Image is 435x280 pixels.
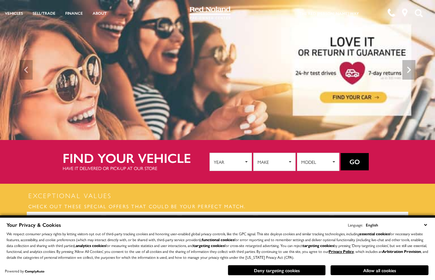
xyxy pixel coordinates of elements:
h2: Find your vehicle [63,150,210,165]
div: Powered by [5,269,44,273]
a: Privacy Policy [329,248,354,254]
h2: Exceptional Values [27,191,409,200]
p: Have it delivered or pick-up at our store [63,165,210,171]
span: Model [301,157,331,167]
div: Previous [20,60,33,80]
a: The Red [PERSON_NAME] Way [299,10,359,16]
img: Used 2020 Chevrolet Silverado 1500 LT Trail Boss 4WD [258,215,329,269]
button: Deny targeting cookies [228,265,326,275]
img: Used 2021 Jeep Grand Cherokee L Summit With Navigation & 4WD [106,215,177,269]
h3: Check out these special offers that could be your perfect match. [27,200,409,212]
img: Red Noland Pre-Owned [190,7,231,20]
strong: essential cookies [359,231,390,237]
strong: analytics cookies [76,242,106,248]
div: Language: [348,223,363,227]
strong: targeting cookies [193,242,225,248]
div: Next [402,60,415,80]
a: Red Noland Pre-Owned [190,9,231,15]
span: Year [214,157,243,167]
button: Go [341,153,369,171]
span: Your Privacy & Cookies [7,221,61,228]
button: Allow all cookies [331,265,428,275]
img: Used 2024 Jeep Wrangler Rubicon 392 With Navigation & 4WD [182,215,253,269]
button: Year [210,153,252,171]
button: Model [297,153,339,171]
button: Open the search field [412,0,425,26]
strong: targeting cookies [303,242,334,248]
strong: functional cookies [202,237,234,242]
strong: Arbitration Provision [382,248,421,254]
p: We respect consumer privacy rights by letting visitors opt out of third-party tracking cookies an... [7,231,428,260]
button: Make [253,153,296,171]
a: ComplyAuto [25,269,44,273]
span: Make [257,157,287,167]
img: Used 2023 Toyota 4Runner TRD Pro With Navigation & 4WD [334,215,405,269]
img: Used 2023 Lexus GX 460 With Navigation & 4WD [30,215,101,269]
select: Language Select [364,221,428,228]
